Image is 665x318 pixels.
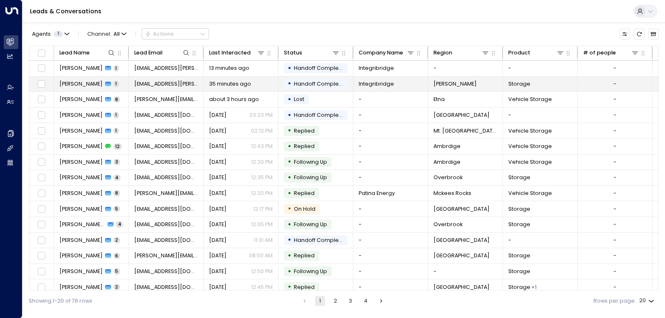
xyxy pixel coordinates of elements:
[59,143,103,150] span: brian franks
[209,127,227,135] span: Yesterday
[59,190,103,197] span: Natalie Lay
[251,174,273,181] p: 12:35 PM
[353,139,428,154] td: -
[37,282,46,292] span: Toggle select row
[433,190,471,197] span: Mckees Rocks
[288,249,291,262] div: •
[508,221,530,228] span: Storage
[613,96,616,103] div: -
[209,252,227,259] span: Yesterday
[353,123,428,138] td: -
[294,252,315,259] span: Replied
[134,48,191,57] div: Lead Email
[583,48,616,57] div: # of people
[37,236,46,245] span: Toggle select row
[134,158,198,166] span: brianfranks@mac.com
[209,205,227,213] span: Yesterday
[113,81,119,87] span: 1
[288,77,291,90] div: •
[251,158,273,166] p: 12:20 PM
[59,237,103,244] span: Sherrlia Bailey
[594,297,636,305] label: Rows per page:
[288,155,291,168] div: •
[37,79,46,89] span: Toggle select row
[294,143,315,150] span: Replied
[134,174,198,181] span: Tconley5578@gmail.com
[142,28,209,39] div: Button group with a nested menu
[613,205,616,213] div: -
[508,48,530,57] div: Product
[508,174,530,181] span: Storage
[428,264,503,279] td: -
[648,29,659,39] button: Archived Leads
[353,201,428,217] td: -
[288,202,291,215] div: •
[142,28,209,39] button: Actions
[134,80,198,88] span: jordan.visser@integribridge.com
[613,190,616,197] div: -
[37,267,46,276] span: Toggle select row
[433,174,463,181] span: Overbrook
[54,31,63,37] span: 1
[251,283,273,291] p: 12:45 PM
[613,158,616,166] div: -
[113,96,120,103] span: 8
[37,142,46,151] span: Toggle select row
[294,283,315,291] span: Replied
[37,251,46,261] span: Toggle select row
[116,221,123,227] span: 4
[294,237,348,244] span: Handoff Completed
[353,155,428,170] td: -
[433,48,490,57] div: Region
[30,7,101,15] a: Leads & Conversations
[134,283,198,291] span: boostedkitty412@gmail.com
[428,61,503,76] td: -
[288,218,291,231] div: •
[134,96,198,103] span: dave.ondek@gmail.com
[613,221,616,228] div: -
[330,296,340,306] button: Go to page 2
[531,283,537,291] div: Vehicle Storage
[613,64,616,72] div: -
[583,48,640,57] div: # of people
[508,96,552,103] span: Vehicle Storage
[503,233,578,248] td: -
[113,206,120,212] span: 5
[433,237,490,244] span: Bridgeville
[359,64,394,72] span: Integribridge
[508,252,530,259] span: Storage
[59,127,103,135] span: Brian Krills
[209,283,227,291] span: Sep 04, 2025
[288,124,291,137] div: •
[508,127,552,135] span: Vehicle Storage
[209,48,251,57] div: Last Interacted
[209,48,266,57] div: Last Interacted
[294,96,304,103] span: Lost
[134,48,163,57] div: Lead Email
[134,127,198,135] span: bkrills@wpxi.com
[433,96,445,103] span: Etna
[37,204,46,214] span: Toggle select row
[613,111,616,119] div: -
[113,128,119,134] span: 1
[294,221,327,228] span: Following Up
[353,233,428,248] td: -
[294,174,327,181] span: Following Up
[209,174,227,181] span: Yesterday
[209,143,227,150] span: Yesterday
[59,48,116,57] div: Lead Name
[251,143,273,150] p: 12:43 PM
[209,221,227,228] span: Yesterday
[288,140,291,153] div: •
[359,190,395,197] span: Patina Energy
[353,217,428,232] td: -
[299,296,387,306] nav: pagination navigation
[134,252,198,259] span: Warren.Susan.41822@gmail.com
[113,284,120,290] span: 2
[59,158,103,166] span: brian franks
[209,237,227,244] span: Yesterday
[29,29,72,39] button: Agents1
[361,296,371,306] button: Go to page 4
[294,158,327,165] span: Following Up
[288,281,291,293] div: •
